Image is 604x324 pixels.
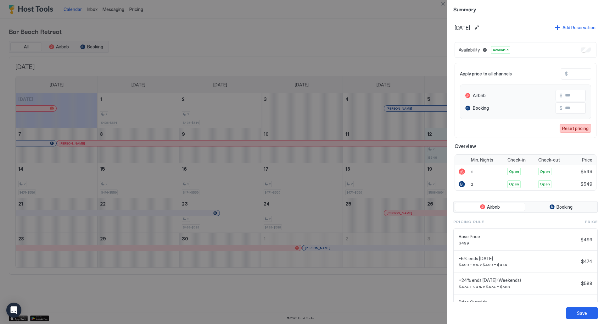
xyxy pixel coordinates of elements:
button: Edit date range [473,24,480,31]
span: Check-in [507,157,526,163]
span: $499 [459,241,578,245]
span: Summary [453,5,598,13]
span: Booking [556,204,573,210]
span: Pricing Rule [453,219,484,225]
button: Booking [526,203,596,211]
button: Save [566,307,598,319]
span: $499 [581,237,592,243]
div: tab-group [453,201,598,213]
button: Add Reservation [554,23,596,32]
button: Reset pricing [560,124,591,133]
span: $588 [581,281,592,286]
span: $549 [581,181,592,187]
span: Booking [473,105,489,111]
span: 2 [471,182,473,187]
div: Open Intercom Messenger [6,303,21,318]
span: Price [582,157,592,163]
span: [DATE] [455,25,470,31]
div: Save [577,310,587,316]
div: Add Reservation [562,24,596,31]
span: Price [585,219,598,225]
span: Min. Nights [471,157,493,163]
span: Open [509,181,519,187]
span: Airbnb [487,204,500,210]
span: Apply price to all channels [460,71,512,77]
span: Open [540,169,550,174]
span: Price Override [459,299,578,305]
span: 2 [471,169,473,174]
span: Availability [459,47,480,53]
span: Overview [455,143,596,149]
span: +24% ends [DATE] (Weekends) [459,277,579,283]
span: -5% ends [DATE] [459,256,579,261]
span: $ [565,71,568,77]
span: Open [540,181,550,187]
span: $474 + 24% x $474 = $588 [459,284,579,289]
span: Available [493,47,509,53]
span: $549 [581,169,592,174]
span: $ [560,105,562,111]
span: $474 [581,259,592,264]
span: Airbnb [473,93,486,98]
span: Check-out [538,157,560,163]
span: Base Price [459,234,578,239]
span: $499 - 5% x $499 = $474 [459,262,579,267]
span: Open [509,169,519,174]
div: Reset pricing [562,125,589,132]
span: $ [560,93,562,98]
button: Airbnb [455,203,525,211]
button: Blocked dates override all pricing rules and remain unavailable until manually unblocked [481,46,489,54]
